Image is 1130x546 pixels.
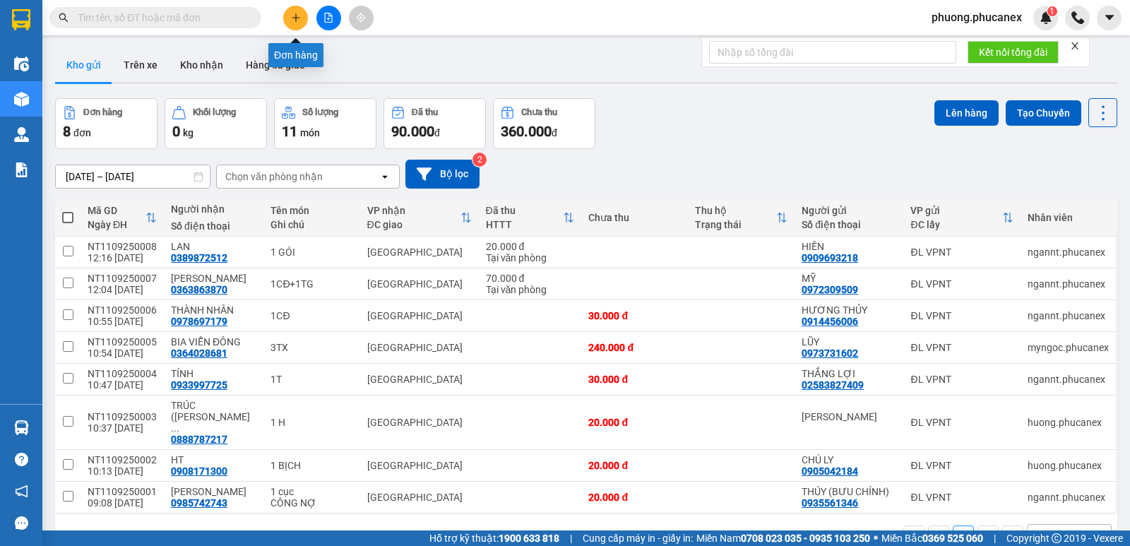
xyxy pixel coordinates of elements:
button: Đơn hàng8đơn [55,98,157,149]
div: 0973731602 [802,348,858,359]
button: Hàng đã giao [234,48,316,82]
button: Kết nối tổng đài [968,41,1059,64]
div: ĐL VPNT [910,310,1013,321]
span: question-circle [15,453,28,466]
div: Mã GD [88,205,145,216]
div: Đã thu [412,107,438,117]
button: Kho nhận [169,48,234,82]
div: Khối lượng [193,107,236,117]
div: HT [171,454,256,465]
div: 10 / trang [1036,529,1080,543]
div: 0905042184 [802,465,858,477]
div: CHÚ LY [802,454,896,465]
th: Toggle SortBy [903,199,1021,237]
img: solution-icon [14,162,29,177]
span: ⚪️ [874,535,878,541]
div: huong.phucanex [1028,460,1109,471]
div: [GEOGRAPHIC_DATA] [367,310,472,321]
div: 1CĐ [270,310,352,321]
div: [GEOGRAPHIC_DATA] [367,417,472,428]
div: ĐL VPNT [910,374,1013,385]
div: [GEOGRAPHIC_DATA] [367,342,472,353]
div: Ghi chú [270,219,352,230]
span: notification [15,485,28,498]
span: 90.000 [391,123,434,140]
div: ĐL VPNT [910,247,1013,258]
span: aim [356,13,366,23]
div: 0909693218 [802,252,858,263]
div: [GEOGRAPHIC_DATA] [367,492,472,503]
div: Người gửi [802,205,896,216]
div: ĐL VPNT [910,417,1013,428]
div: 10:37 [DATE] [88,422,157,434]
button: plus [283,6,308,30]
div: 1T [270,374,352,385]
button: Kho gửi [55,48,112,82]
div: 0888787217 [171,434,227,445]
div: HIỀN [802,241,896,252]
span: close [1070,41,1080,51]
button: Tạo Chuyến [1006,100,1081,126]
div: THÚY (BƯU CHÍNH) [802,486,896,497]
div: Tên món [270,205,352,216]
div: NT1109250008 [88,241,157,252]
div: 240.000 đ [588,342,681,353]
div: Đơn hàng [83,107,122,117]
div: 12:16 [DATE] [88,252,157,263]
div: 0364028681 [171,348,227,359]
div: 1 H [270,417,352,428]
div: Trạng thái [695,219,776,230]
div: 0389872512 [171,252,227,263]
div: Tại văn phòng [486,252,575,263]
img: logo-vxr [12,9,30,30]
span: đơn [73,127,91,138]
th: Toggle SortBy [479,199,582,237]
div: 0935561346 [802,497,858,509]
div: 0985742743 [171,497,227,509]
div: Thu hộ [695,205,776,216]
img: warehouse-icon [14,420,29,435]
div: 09:08 [DATE] [88,497,157,509]
span: Hỗ trợ kỹ thuật: [429,530,559,546]
div: 70.000 đ [486,273,575,284]
span: | [994,530,996,546]
div: ngannt.phucanex [1028,310,1109,321]
span: file-add [323,13,333,23]
button: Số lượng11món [274,98,376,149]
div: [GEOGRAPHIC_DATA] [367,374,472,385]
img: phone-icon [1071,11,1084,24]
div: VP nhận [367,205,460,216]
span: 0 [172,123,180,140]
span: 360.000 [501,123,552,140]
button: Khối lượng0kg [165,98,267,149]
div: Số lượng [302,107,338,117]
div: HTTT [486,219,564,230]
button: Đã thu90.000đ [383,98,486,149]
button: Lên hàng [934,100,999,126]
div: Người nhận [171,203,256,215]
div: ngannt.phucanex [1028,492,1109,503]
div: Chưa thu [588,212,681,223]
div: 10:55 [DATE] [88,316,157,327]
div: THANH TRẦN [171,273,256,284]
span: ... [171,422,179,434]
div: ĐC lấy [910,219,1002,230]
button: caret-down [1097,6,1122,30]
div: LAN [171,241,256,252]
div: NT1109250006 [88,304,157,316]
div: NT1109250005 [88,336,157,348]
div: 30.000 đ [588,310,681,321]
div: 0914456006 [802,316,858,327]
div: TÍNH [171,368,256,379]
div: 10:54 [DATE] [88,348,157,359]
span: Miền Nam [696,530,870,546]
div: 1CĐ+1TG [270,278,352,290]
div: [GEOGRAPHIC_DATA] [367,278,472,290]
div: Ngày ĐH [88,219,145,230]
div: HỒNG ANH [171,486,256,497]
button: file-add [316,6,341,30]
span: copyright [1052,533,1061,543]
div: NT1109250001 [88,486,157,497]
button: Chưa thu360.000đ [493,98,595,149]
sup: 1 [1047,6,1057,16]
